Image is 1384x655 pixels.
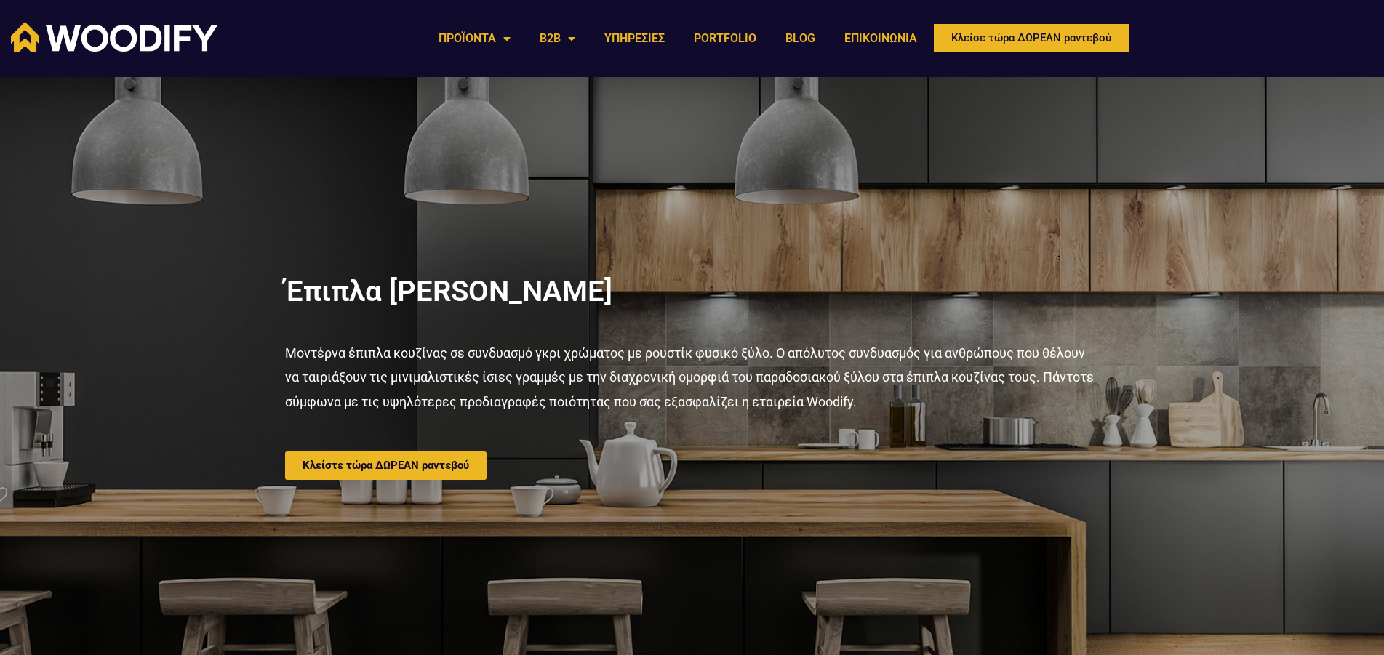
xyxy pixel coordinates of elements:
[771,22,830,55] a: BLOG
[830,22,932,55] a: ΕΠΙΚΟΙΝΩΝΙΑ
[285,277,1100,306] h2: Έπιπλα [PERSON_NAME]
[424,22,932,55] nav: Menu
[424,22,525,55] a: ΠΡΟΪΟΝΤΑ
[590,22,679,55] a: ΥΠΗΡΕΣΙΕΣ
[679,22,771,55] a: PORTFOLIO
[285,451,487,480] a: Κλείστε τώρα ΔΩΡΕΑΝ ραντεβού
[303,460,469,471] span: Κλείστε τώρα ΔΩΡΕΑΝ ραντεβού
[285,341,1100,414] p: Μοντέρνα έπιπλα κουζίνας σε συνδυασμό γκρι χρώματος με ρουστίκ φυσικό ξύλο. Ο απόλυτος συνδυασμός...
[525,22,590,55] a: B2B
[932,22,1131,55] a: Κλείσε τώρα ΔΩΡΕΑΝ ραντεβού
[951,33,1111,44] span: Κλείσε τώρα ΔΩΡΕΑΝ ραντεβού
[11,22,217,52] img: Woodify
